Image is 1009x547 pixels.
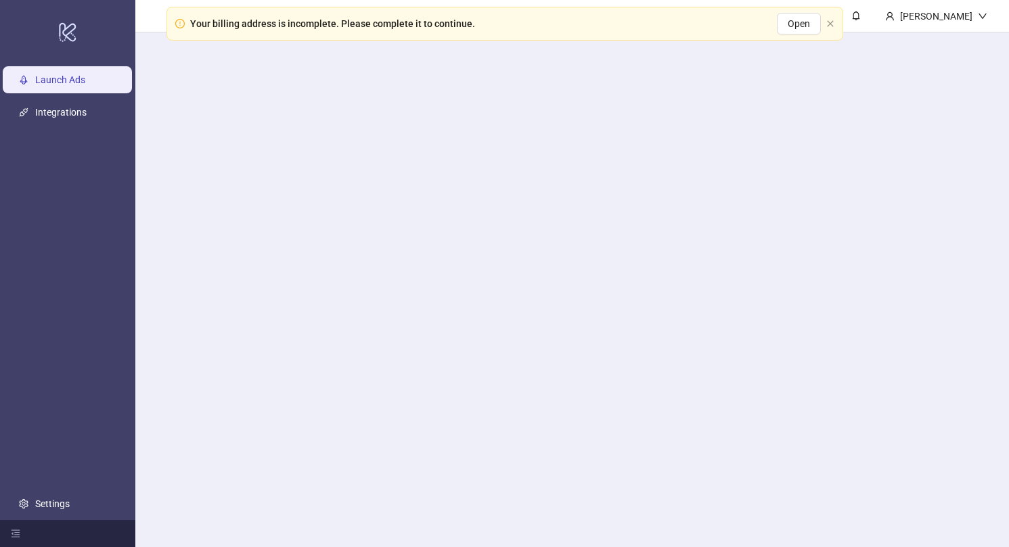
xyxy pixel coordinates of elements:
a: Integrations [35,107,87,118]
button: Open [777,13,821,34]
span: menu-fold [11,529,20,538]
a: Launch Ads [35,74,85,85]
span: user [885,11,895,21]
a: Settings [35,498,70,509]
div: Your billing address is incomplete. Please complete it to continue. [190,16,475,31]
span: down [978,11,987,21]
span: Open [788,18,810,29]
button: close [826,20,834,28]
span: exclamation-circle [175,19,185,28]
span: bell [851,11,861,20]
div: [PERSON_NAME] [895,9,978,24]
